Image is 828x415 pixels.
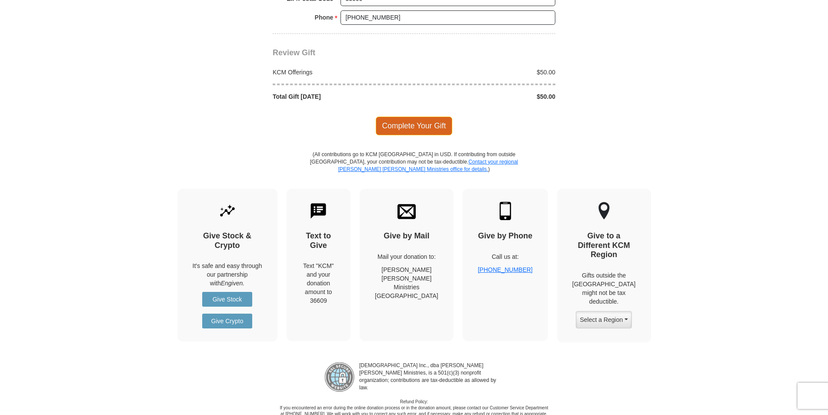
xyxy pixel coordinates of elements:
a: Contact your regional [PERSON_NAME] [PERSON_NAME] Ministries office for details. [338,159,518,172]
h4: Give to a Different KCM Region [572,231,636,260]
button: Select a Region [576,311,631,328]
div: Text "KCM" and your donation amount to 36609 [302,261,336,305]
h4: Give Stock & Crypto [193,231,262,250]
img: envelope.svg [397,202,416,220]
h4: Text to Give [302,231,336,250]
div: $50.00 [414,92,560,101]
span: Review Gift [273,48,315,57]
div: $50.00 [414,68,560,77]
p: Mail your donation to: [375,252,438,261]
a: Give Crypto [202,314,252,328]
img: mobile.svg [496,202,514,220]
p: Call us at: [478,252,533,261]
p: [DEMOGRAPHIC_DATA] Inc., dba [PERSON_NAME] [PERSON_NAME] Ministries, is a 501(c)(3) nonprofit org... [355,362,504,392]
h4: Give by Mail [375,231,438,241]
img: other-region [598,202,610,220]
img: give-by-stock.svg [218,202,237,220]
p: [PERSON_NAME] [PERSON_NAME] Ministries [GEOGRAPHIC_DATA] [375,265,438,300]
div: Total Gift [DATE] [268,92,414,101]
h4: Give by Phone [478,231,533,241]
img: refund-policy [324,362,355,392]
span: Complete Your Gift [376,117,453,135]
strong: Phone [315,11,334,23]
div: KCM Offerings [268,68,414,77]
p: (All contributions go to KCM [GEOGRAPHIC_DATA] in USD. If contributing from outside [GEOGRAPHIC_D... [310,151,518,189]
p: It's safe and easy through our partnership with [193,261,262,288]
p: Gifts outside the [GEOGRAPHIC_DATA] might not be tax deductible. [572,271,636,306]
a: Give Stock [202,292,252,307]
img: text-to-give.svg [309,202,327,220]
a: [PHONE_NUMBER] [478,266,533,273]
i: Engiven. [221,280,244,287]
